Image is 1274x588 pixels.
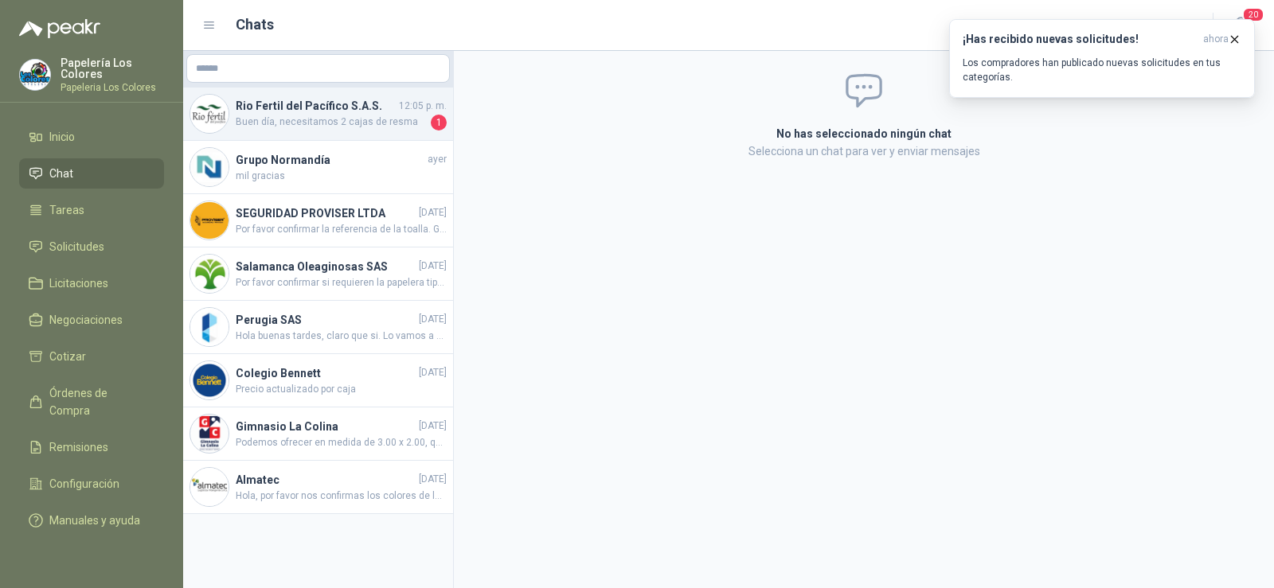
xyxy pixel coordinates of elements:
[49,128,75,146] span: Inicio
[49,348,86,365] span: Cotizar
[586,125,1142,142] h2: No has seleccionado ningún chat
[49,311,123,329] span: Negociaciones
[19,158,164,189] a: Chat
[19,268,164,298] a: Licitaciones
[419,205,447,220] span: [DATE]
[419,312,447,327] span: [DATE]
[49,201,84,219] span: Tareas
[49,438,108,456] span: Remisiones
[1242,7,1264,22] span: 20
[19,305,164,335] a: Negociaciones
[1203,33,1229,46] span: ahora
[19,19,100,38] img: Logo peakr
[49,475,119,493] span: Configuración
[963,33,1197,46] h3: ¡Has recibido nuevas solicitudes!
[236,364,416,382] h4: Colegio Bennett
[236,275,447,290] span: Por favor confirmar si requieren la papelera tipo bandeja para escritorio o la papelera de piso. ...
[49,275,108,292] span: Licitaciones
[236,382,447,397] span: Precio actualizado por caja
[236,329,447,344] span: Hola buenas tardes, claro que si. Lo vamos a programar para cambio mano a mano
[236,489,447,504] span: Hola, por favor nos confirmas los colores de los vinilos aprobados. Gracias
[190,255,229,293] img: Company Logo
[236,151,424,169] h4: Grupo Normandía
[19,195,164,225] a: Tareas
[49,384,149,419] span: Órdenes de Compra
[49,512,140,529] span: Manuales y ayuda
[190,415,229,453] img: Company Logo
[236,222,447,237] span: Por favor confirmar la referencia de la toalla. Gracias
[236,258,416,275] h4: Salamanca Oleaginosas SAS
[236,311,416,329] h4: Perugia SAS
[236,418,416,435] h4: Gimnasio La Colina
[949,19,1255,98] button: ¡Has recibido nuevas solicitudes!ahora Los compradores han publicado nuevas solicitudes en tus ca...
[19,341,164,372] a: Cotizar
[61,57,164,80] p: Papelería Los Colores
[19,469,164,499] a: Configuración
[183,88,453,141] a: Company LogoRio Fertil del Pacífico S.A.S.12:05 p. m.Buen día, necesitamos 2 cajas de resma1
[399,99,447,114] span: 12:05 p. m.
[183,461,453,514] a: Company LogoAlmatec[DATE]Hola, por favor nos confirmas los colores de los vinilos aprobados. Gracias
[586,142,1142,160] p: Selecciona un chat para ver y enviar mensajes
[428,152,447,167] span: ayer
[236,204,416,222] h4: SEGURIDAD PROVISER LTDA
[183,407,453,461] a: Company LogoGimnasio La Colina[DATE]Podemos ofrecer en medida de 3.00 x 2.00, quedamos atentos pa...
[61,83,164,92] p: Papeleria Los Colores
[190,361,229,399] img: Company Logo
[419,259,447,274] span: [DATE]
[1226,11,1255,40] button: 20
[19,378,164,426] a: Órdenes de Compra
[236,169,447,184] span: mil gracias
[190,148,229,186] img: Company Logo
[20,60,50,90] img: Company Logo
[190,308,229,346] img: Company Logo
[49,165,73,182] span: Chat
[431,115,447,130] span: 1
[236,14,274,36] h1: Chats
[183,301,453,354] a: Company LogoPerugia SAS[DATE]Hola buenas tardes, claro que si. Lo vamos a programar para cambio m...
[190,95,229,133] img: Company Logo
[419,365,447,380] span: [DATE]
[236,435,447,450] span: Podemos ofrecer en medida de 3.00 x 2.00, quedamos atentos para cargar precio
[190,468,229,506] img: Company Logo
[236,471,416,489] h4: Almatec
[236,97,396,115] h4: Rio Fertil del Pacífico S.A.S.
[19,505,164,535] a: Manuales y ayuda
[49,238,104,255] span: Solicitudes
[190,201,229,239] img: Company Logo
[183,141,453,194] a: Company LogoGrupo Normandíaayermil gracias
[183,354,453,407] a: Company LogoColegio Bennett[DATE]Precio actualizado por caja
[19,122,164,152] a: Inicio
[963,56,1241,84] p: Los compradores han publicado nuevas solicitudes en tus categorías.
[19,432,164,462] a: Remisiones
[419,472,447,487] span: [DATE]
[19,232,164,262] a: Solicitudes
[183,247,453,301] a: Company LogoSalamanca Oleaginosas SAS[DATE]Por favor confirmar si requieren la papelera tipo band...
[236,115,428,130] span: Buen día, necesitamos 2 cajas de resma
[183,194,453,247] a: Company LogoSEGURIDAD PROVISER LTDA[DATE]Por favor confirmar la referencia de la toalla. Gracias
[419,419,447,434] span: [DATE]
